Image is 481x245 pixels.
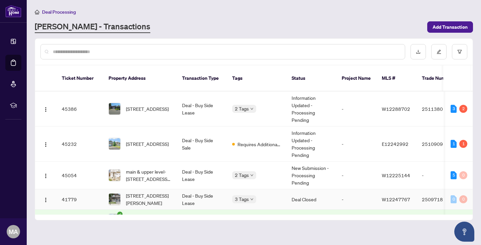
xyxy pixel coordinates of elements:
[382,141,409,147] span: E12242992
[126,192,171,207] span: [STREET_ADDRESS][PERSON_NAME]
[40,103,51,114] button: Logo
[417,162,463,189] td: -
[416,49,421,54] span: download
[382,172,410,178] span: W12225144
[411,44,426,59] button: download
[126,168,171,183] span: main & upper level-[STREET_ADDRESS][PERSON_NAME]
[417,210,463,230] td: 2505204
[177,189,227,210] td: Deal - Buy Side Lease
[35,10,39,14] span: home
[56,162,103,189] td: 45054
[286,65,336,91] th: Status
[42,9,76,15] span: Deal Processing
[437,49,441,54] span: edit
[109,170,120,181] img: thumbnail-img
[35,21,150,33] a: [PERSON_NAME] - Transactions
[40,194,51,205] button: Logo
[109,138,120,150] img: thumbnail-img
[451,195,457,203] div: 0
[177,210,227,230] td: Deal - Buy Side Lease
[227,65,286,91] th: Tags
[43,173,48,179] img: Logo
[286,189,336,210] td: Deal Closed
[237,141,281,148] span: Requires Additional Docs
[117,212,123,217] span: check-circle
[336,91,376,127] td: -
[427,21,473,33] button: Add Transaction
[56,189,103,210] td: 41779
[452,44,467,59] button: filter
[40,214,51,225] button: Logo
[417,189,463,210] td: 2509718
[177,91,227,127] td: Deal - Buy Side Lease
[56,127,103,162] td: 45232
[109,214,120,225] img: thumbnail-img
[235,195,249,203] span: 3 Tags
[451,140,457,148] div: 1
[336,127,376,162] td: -
[235,105,249,112] span: 2 Tags
[56,65,103,91] th: Ticket Number
[43,197,48,203] img: Logo
[177,127,227,162] td: Deal - Buy Side Sale
[451,105,457,113] div: 3
[40,139,51,149] button: Logo
[250,198,254,201] span: down
[40,170,51,181] button: Logo
[56,91,103,127] td: 45386
[250,107,254,110] span: down
[43,142,48,147] img: Logo
[457,49,462,54] span: filter
[459,105,467,113] div: 2
[177,65,227,91] th: Transaction Type
[109,194,120,205] img: thumbnail-img
[177,162,227,189] td: Deal - Buy Side Lease
[109,103,120,114] img: thumbnail-img
[451,171,457,179] div: 5
[459,140,467,148] div: 1
[459,171,467,179] div: 0
[43,107,48,112] img: Logo
[417,65,463,91] th: Trade Number
[336,210,376,230] td: -
[417,91,463,127] td: 2511380
[382,196,410,202] span: W12247767
[286,210,336,230] td: -
[336,65,376,91] th: Project Name
[5,5,21,17] img: logo
[417,127,463,162] td: 2510909
[286,127,336,162] td: Information Updated - Processing Pending
[454,222,474,242] button: Open asap
[126,105,169,112] span: [STREET_ADDRESS]
[336,189,376,210] td: -
[235,171,249,179] span: 2 Tags
[459,195,467,203] div: 0
[250,174,254,177] span: down
[126,140,169,148] span: [STREET_ADDRESS]
[126,212,171,227] span: [STREET_ADDRESS][PERSON_NAME]
[9,227,18,236] span: MA
[433,22,468,32] span: Add Transaction
[336,162,376,189] td: -
[382,106,410,112] span: W12288702
[376,65,417,91] th: MLS #
[431,44,447,59] button: edit
[56,210,103,230] td: 31903
[103,65,177,91] th: Property Address
[286,162,336,189] td: New Submission - Processing Pending
[286,91,336,127] td: Information Updated - Processing Pending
